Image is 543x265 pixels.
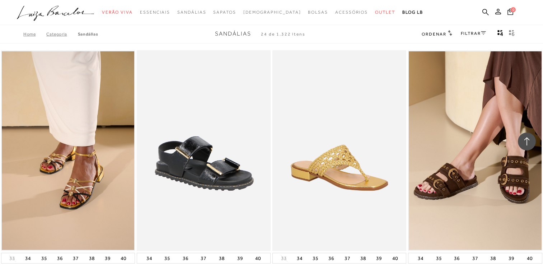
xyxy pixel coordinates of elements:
[375,6,395,19] a: noSubCategoriesText
[422,32,446,37] span: Ordenar
[140,6,170,19] a: noSubCategoriesText
[273,51,406,250] a: SANDÁLIA RASTEIRA EM METALIZADO OURO COM TIRAS TRAMADAS SANDÁLIA RASTEIRA EM METALIZADO OURO COM ...
[295,253,305,263] button: 34
[235,253,245,263] button: 39
[470,253,480,263] button: 37
[215,31,251,37] span: Sandálias
[505,8,515,18] button: 0
[416,253,426,263] button: 34
[87,253,97,263] button: 38
[495,29,505,39] button: Mostrar 4 produtos por linha
[198,253,209,263] button: 37
[55,253,65,263] button: 36
[342,253,352,263] button: 37
[402,6,423,19] a: BLOG LB
[374,253,384,263] button: 39
[261,32,305,37] span: 24 de 1.322 itens
[144,253,154,263] button: 34
[390,253,400,263] button: 40
[46,32,78,37] a: Categoria
[23,253,33,263] button: 34
[273,51,406,250] img: SANDÁLIA RASTEIRA EM METALIZADO OURO COM TIRAS TRAMADAS
[217,253,227,263] button: 38
[137,51,270,250] a: PAPETE EM COURO VERNIZ PRETO COM SOLADO TRATORADO PAPETE EM COURO VERNIZ PRETO COM SOLADO TRATORADO
[137,51,270,250] img: PAPETE EM COURO VERNIZ PRETO COM SOLADO TRATORADO
[511,7,516,12] span: 0
[488,253,498,263] button: 38
[177,6,206,19] a: noSubCategoriesText
[213,6,236,19] a: noSubCategoriesText
[525,253,535,263] button: 40
[181,253,191,263] button: 36
[335,6,368,19] a: noSubCategoriesText
[243,10,301,15] span: [DEMOGRAPHIC_DATA]
[507,29,517,39] button: gridText6Desc
[279,255,289,262] button: 33
[310,253,320,263] button: 35
[434,253,444,263] button: 35
[506,253,516,263] button: 39
[71,253,81,263] button: 37
[409,51,541,250] a: PAPETE EM CAMURÇA CAFÉ COM FIVELAS METÁLICAS PAPETE EM CAMURÇA CAFÉ COM FIVELAS METÁLICAS
[461,31,486,36] a: FILTRAR
[7,255,17,262] button: 33
[253,253,263,263] button: 40
[102,10,133,15] span: Verão Viva
[402,10,423,15] span: BLOG LB
[23,32,46,37] a: Home
[213,10,236,15] span: Sapatos
[39,253,49,263] button: 35
[452,253,462,263] button: 36
[243,6,301,19] a: noSubCategoriesText
[358,253,368,263] button: 38
[177,10,206,15] span: Sandálias
[335,10,368,15] span: Acessórios
[102,6,133,19] a: noSubCategoriesText
[375,10,395,15] span: Outlet
[103,253,113,263] button: 39
[308,6,328,19] a: noSubCategoriesText
[409,51,541,250] img: PAPETE EM CAMURÇA CAFÉ COM FIVELAS METÁLICAS
[78,32,98,37] a: Sandálias
[2,51,134,250] a: SANDÁLIA RASTEIRA EM COURO DOURADO COM TIRAS MULTICOR SANDÁLIA RASTEIRA EM COURO DOURADO COM TIRA...
[308,10,328,15] span: Bolsas
[162,253,172,263] button: 35
[118,253,128,263] button: 40
[2,51,134,250] img: SANDÁLIA RASTEIRA EM COURO DOURADO COM TIRAS MULTICOR
[140,10,170,15] span: Essenciais
[326,253,336,263] button: 36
